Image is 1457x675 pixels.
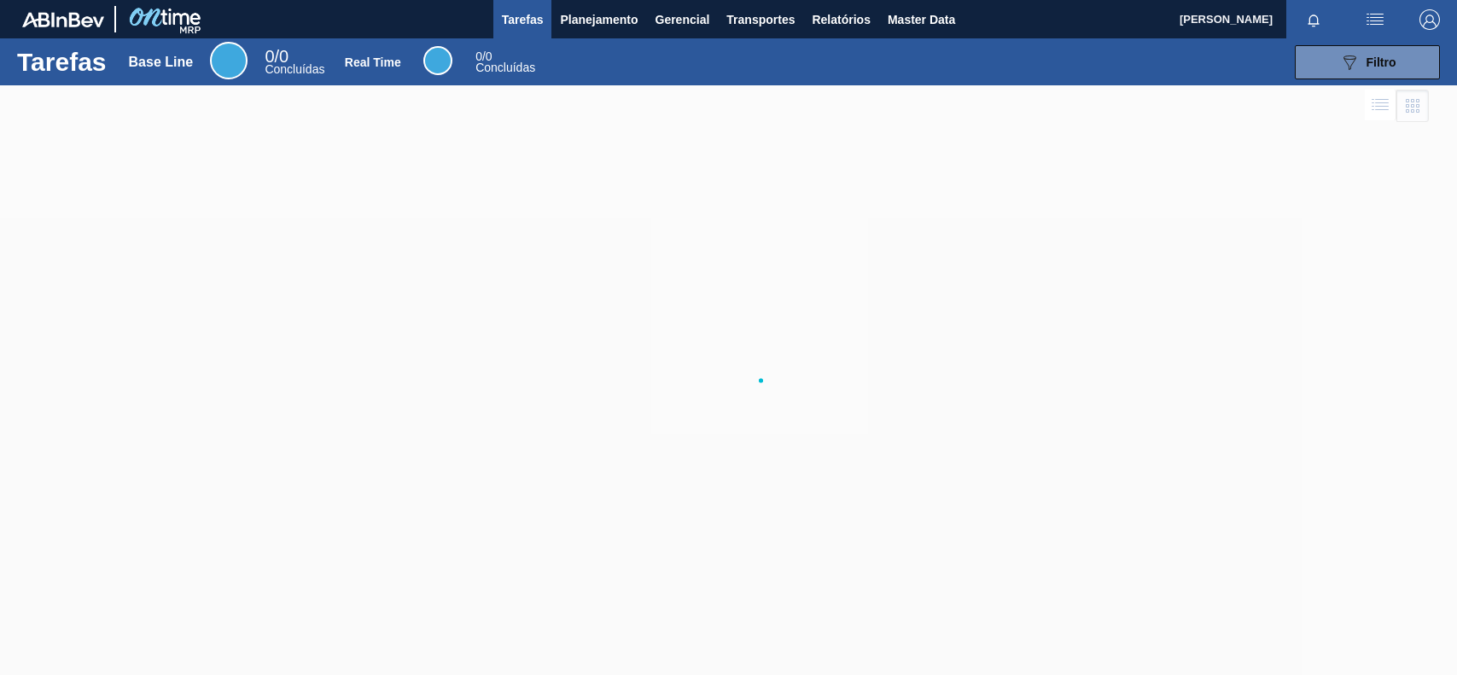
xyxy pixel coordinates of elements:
span: Planejamento [560,9,638,30]
span: Tarefas [502,9,544,30]
span: Gerencial [656,9,710,30]
div: Base Line [129,55,194,70]
span: 0 [475,49,482,63]
div: Real Time [345,55,401,69]
span: 0 [265,47,274,66]
span: Transportes [726,9,795,30]
img: userActions [1365,9,1385,30]
span: / 0 [265,47,288,66]
button: Filtro [1295,45,1440,79]
img: TNhmsLtSVTkK8tSr43FrP2fwEKptu5GPRR3wAAAABJRU5ErkJggg== [22,12,104,27]
span: / 0 [475,49,492,63]
h1: Tarefas [17,52,107,72]
button: Notificações [1286,8,1341,32]
div: Real Time [423,46,452,75]
span: Concluídas [475,61,535,74]
span: Relatórios [812,9,870,30]
span: Concluídas [265,62,324,76]
img: Logout [1419,9,1440,30]
span: Filtro [1367,55,1396,69]
span: Master Data [888,9,955,30]
div: Real Time [475,51,535,73]
div: Base Line [265,49,324,75]
div: Base Line [210,42,248,79]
